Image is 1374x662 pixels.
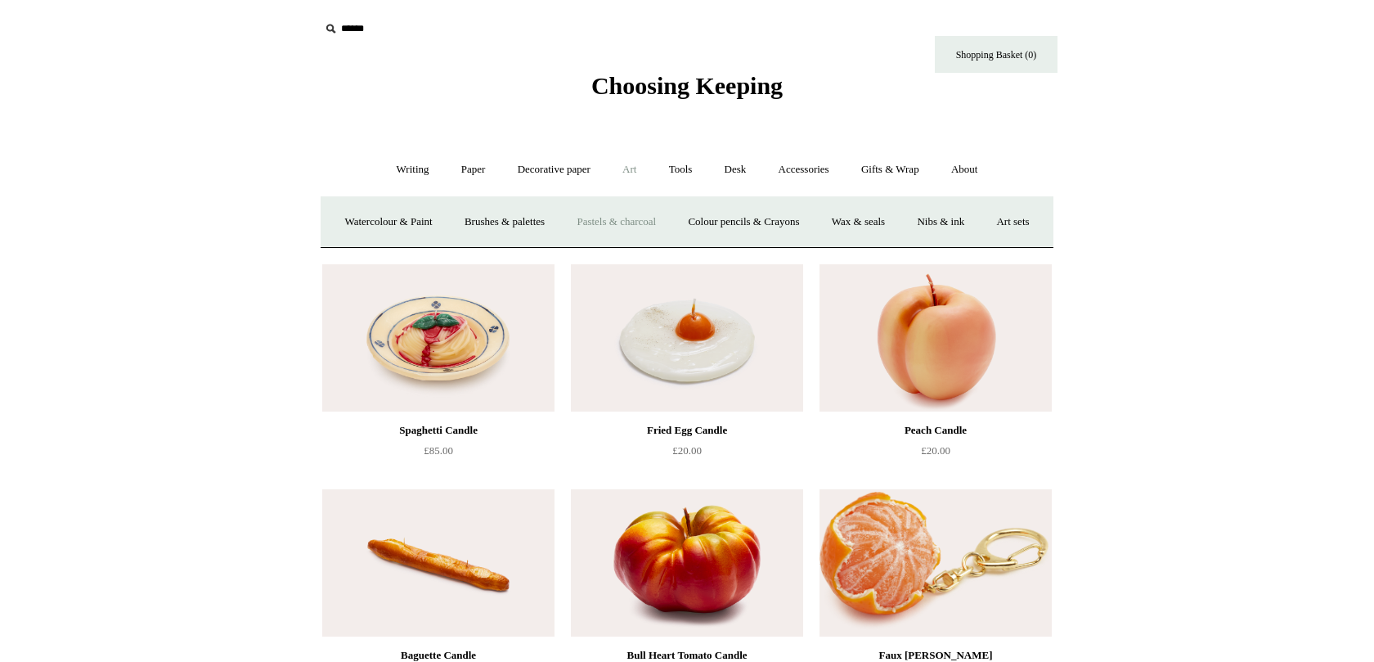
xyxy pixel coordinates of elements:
a: Paper [447,148,501,191]
a: Tools [654,148,707,191]
div: Fried Egg Candle [575,421,799,440]
a: Baguette Candle Baguette Candle [322,489,555,637]
span: £20.00 [921,444,950,457]
a: Colour pencils & Crayons [673,200,814,244]
a: Pastels & charcoal [562,200,671,244]
a: About [936,148,993,191]
a: Writing [382,148,444,191]
a: Accessories [764,148,844,191]
img: Fried Egg Candle [571,264,803,412]
span: Choosing Keeping [591,72,783,99]
a: Faux Clementine Keyring Faux Clementine Keyring [819,489,1052,637]
a: Spaghetti Candle Spaghetti Candle [322,264,555,412]
a: Brushes & palettes [450,200,559,244]
a: Wax & seals [817,200,900,244]
div: Spaghetti Candle [326,421,550,440]
a: Gifts & Wrap [846,148,934,191]
a: Choosing Keeping [591,85,783,97]
a: Art [608,148,651,191]
img: Spaghetti Candle [322,264,555,412]
a: Decorative paper [503,148,605,191]
a: Shopping Basket (0) [935,36,1057,73]
a: Nibs & ink [902,200,979,244]
img: Baguette Candle [322,489,555,637]
span: £85.00 [424,444,453,457]
a: Art sets [981,200,1044,244]
img: Bull Heart Tomato Candle [571,489,803,637]
a: Bull Heart Tomato Candle Bull Heart Tomato Candle [571,489,803,637]
a: Peach Candle £20.00 [819,421,1052,488]
a: Peach Candle Peach Candle [819,264,1052,412]
a: Watercolour & Paint [330,200,447,244]
a: Fried Egg Candle £20.00 [571,421,803,488]
div: Peach Candle [824,421,1048,440]
span: £20.00 [672,444,702,457]
a: Desk [710,148,761,191]
img: Faux Clementine Keyring [819,489,1052,637]
img: Peach Candle [819,264,1052,412]
a: Fried Egg Candle Fried Egg Candle [571,264,803,412]
a: Spaghetti Candle £85.00 [322,421,555,488]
